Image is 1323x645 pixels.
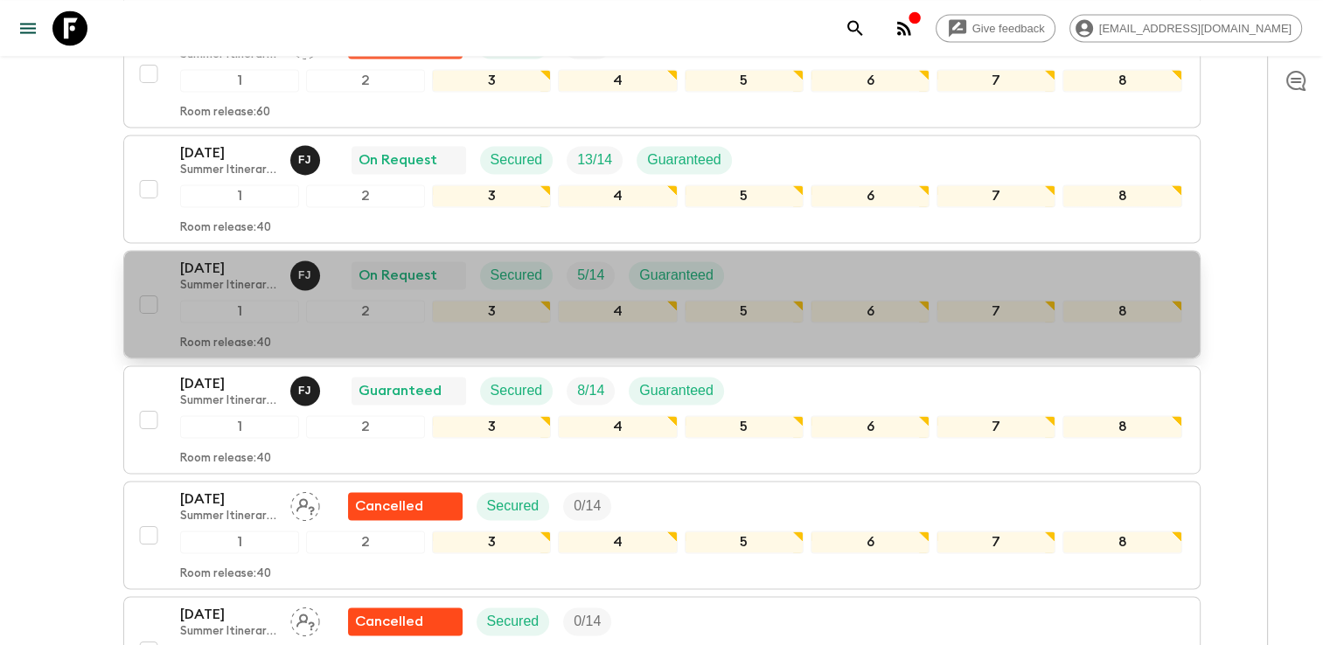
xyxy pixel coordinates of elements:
[1062,69,1181,92] div: 8
[180,625,276,639] p: Summer Itinerary 2025 ([DATE]-[DATE])
[685,69,804,92] div: 5
[685,300,804,322] div: 5
[180,106,270,120] p: Room release: 60
[180,142,276,163] p: [DATE]
[937,300,1055,322] div: 7
[577,265,604,286] p: 5 / 14
[577,149,612,170] p: 13 / 14
[355,496,423,517] p: Cancelled
[558,300,677,322] div: 4
[491,380,543,401] p: Secured
[480,261,554,289] div: Secured
[290,150,324,164] span: Fadi Jaber
[811,69,930,92] div: 6
[685,415,804,438] div: 5
[180,221,271,235] p: Room release: 40
[290,266,324,280] span: Fadi Jaber
[639,265,714,286] p: Guaranteed
[811,184,930,207] div: 6
[359,149,437,170] p: On Request
[1090,22,1301,35] span: [EMAIL_ADDRESS][DOMAIN_NAME]
[180,373,276,394] p: [DATE]
[1062,531,1181,553] div: 8
[563,607,611,635] div: Trip Fill
[180,489,276,510] p: [DATE]
[290,260,324,290] button: FJ
[937,69,1055,92] div: 7
[180,300,299,322] div: 1
[811,531,930,553] div: 6
[123,481,1201,589] button: [DATE]Summer Itinerary 2025 ([DATE]-[DATE])Assign pack leaderFlash Pack cancellationSecuredTrip F...
[480,377,554,405] div: Secured
[348,607,463,635] div: Flash Pack cancellation
[558,69,677,92] div: 4
[298,153,311,167] p: F J
[123,365,1201,474] button: [DATE]Summer Itinerary 2025 ([DATE]-[DATE])Fadi JaberGuaranteedSecuredTrip FillGuaranteed12345678...
[487,611,540,632] p: Secured
[432,415,551,438] div: 3
[838,10,873,45] button: search adventures
[685,531,804,553] div: 5
[180,567,271,581] p: Room release: 40
[290,376,324,406] button: FJ
[811,300,930,322] div: 6
[477,607,550,635] div: Secured
[180,415,299,438] div: 1
[180,279,276,293] p: Summer Itinerary 2025 ([DATE]-[DATE])
[1062,184,1181,207] div: 8
[432,69,551,92] div: 3
[487,496,540,517] p: Secured
[306,300,425,322] div: 2
[558,531,677,553] div: 4
[355,611,423,632] p: Cancelled
[647,149,721,170] p: Guaranteed
[290,612,320,626] span: Assign pack leader
[563,492,611,520] div: Trip Fill
[558,415,677,438] div: 4
[685,184,804,207] div: 5
[180,510,276,524] p: Summer Itinerary 2025 ([DATE]-[DATE])
[491,265,543,286] p: Secured
[567,261,615,289] div: Trip Fill
[432,184,551,207] div: 3
[180,531,299,553] div: 1
[298,268,311,282] p: F J
[123,250,1201,358] button: [DATE]Summer Itinerary 2025 ([DATE]-[DATE])Fadi JaberOn RequestSecuredTrip FillGuaranteed12345678...
[306,184,425,207] div: 2
[348,492,463,520] div: Flash Pack cancellation
[491,149,543,170] p: Secured
[180,452,271,466] p: Room release: 40
[180,69,299,92] div: 1
[10,10,45,45] button: menu
[432,300,551,322] div: 3
[359,265,437,286] p: On Request
[937,415,1055,438] div: 7
[180,184,299,207] div: 1
[480,146,554,174] div: Secured
[811,415,930,438] div: 6
[577,380,604,401] p: 8 / 14
[298,384,311,398] p: F J
[180,163,276,177] p: Summer Itinerary 2025 ([DATE]-[DATE])
[180,604,276,625] p: [DATE]
[180,258,276,279] p: [DATE]
[123,135,1201,243] button: [DATE]Summer Itinerary 2025 ([DATE]-[DATE])Fadi JaberOn RequestSecuredTrip FillGuaranteed12345678...
[937,531,1055,553] div: 7
[306,415,425,438] div: 2
[1069,14,1302,42] div: [EMAIL_ADDRESS][DOMAIN_NAME]
[574,496,601,517] p: 0 / 14
[639,380,714,401] p: Guaranteed
[963,22,1055,35] span: Give feedback
[123,19,1201,128] button: [DATE]Summer Itinerary 2025 ([DATE]-[DATE])Assign pack leaderFlash Pack cancellationSecuredTrip F...
[359,380,442,401] p: Guaranteed
[290,496,320,510] span: Assign pack leader
[567,377,615,405] div: Trip Fill
[574,611,601,632] p: 0 / 14
[936,14,1055,42] a: Give feedback
[180,394,276,408] p: Summer Itinerary 2025 ([DATE]-[DATE])
[306,69,425,92] div: 2
[306,531,425,553] div: 2
[558,184,677,207] div: 4
[937,184,1055,207] div: 7
[290,145,324,175] button: FJ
